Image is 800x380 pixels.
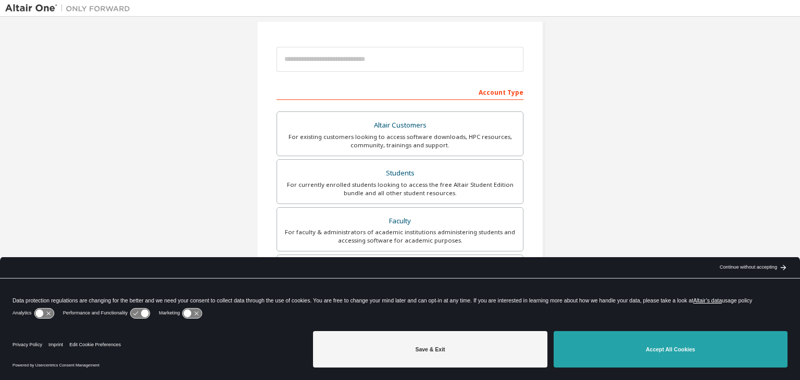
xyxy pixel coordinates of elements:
div: For currently enrolled students looking to access the free Altair Student Edition bundle and all ... [283,181,517,197]
div: For faculty & administrators of academic institutions administering students and accessing softwa... [283,228,517,245]
div: Altair Customers [283,118,517,133]
div: Students [283,166,517,181]
div: Faculty [283,214,517,229]
div: For existing customers looking to access software downloads, HPC resources, community, trainings ... [283,133,517,149]
div: Account Type [277,83,523,100]
img: Altair One [5,3,135,14]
